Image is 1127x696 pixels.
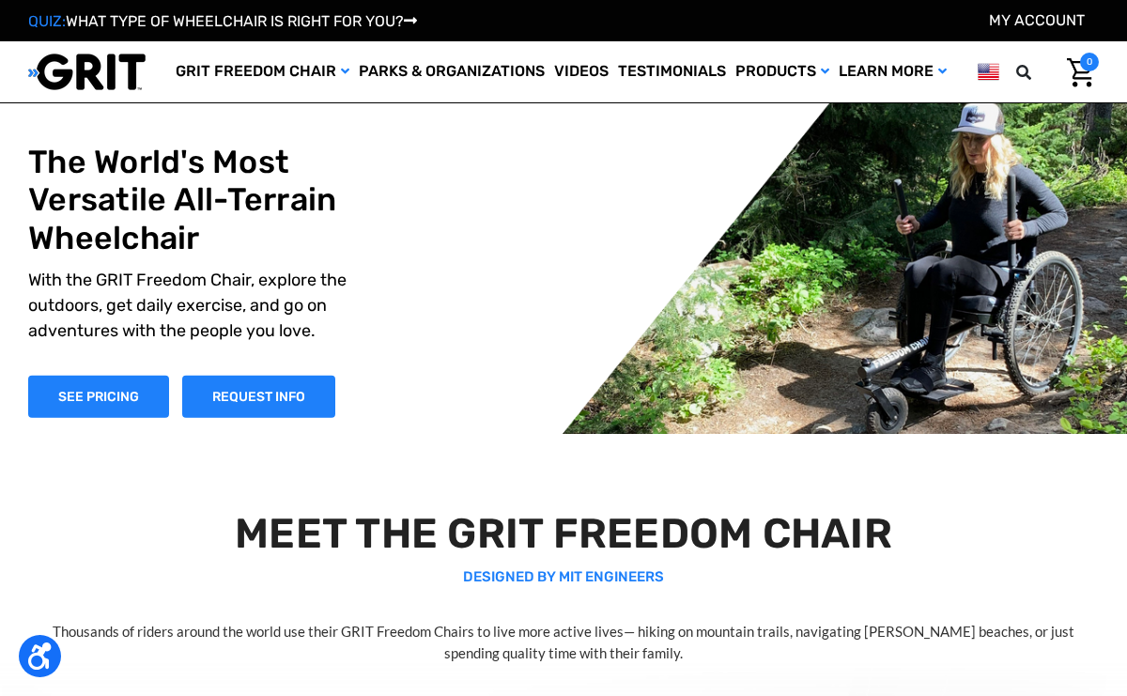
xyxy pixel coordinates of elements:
h2: MEET THE GRIT FREEDOM CHAIR [28,509,1099,559]
a: Shop Now [28,376,169,418]
a: Slide number 1, Request Information [182,376,335,418]
a: Parks & Organizations [354,41,549,102]
p: DESIGNED BY MIT ENGINEERS [28,566,1099,588]
img: Cart [1067,58,1094,87]
p: Thousands of riders around the world use their GRIT Freedom Chairs to live more active lives— hik... [28,621,1099,663]
a: Account [989,11,1085,29]
a: Learn More [834,41,951,102]
h1: The World's Most Versatile All-Terrain Wheelchair [28,143,347,257]
a: Cart with 0 items [1053,53,1099,92]
a: QUIZ:WHAT TYPE OF WHEELCHAIR IS RIGHT FOR YOU? [28,12,417,30]
a: Videos [549,41,613,102]
span: 0 [1080,53,1099,71]
a: Testimonials [613,41,731,102]
span: QUIZ: [28,12,66,30]
img: us.png [978,60,1000,84]
iframe: Tidio Chat [1030,575,1119,663]
img: GRIT All-Terrain Wheelchair and Mobility Equipment [28,53,146,91]
p: With the GRIT Freedom Chair, explore the outdoors, get daily exercise, and go on adventures with ... [28,268,347,344]
a: GRIT Freedom Chair [171,41,354,102]
a: Products [731,41,834,102]
input: Search [1025,53,1053,92]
